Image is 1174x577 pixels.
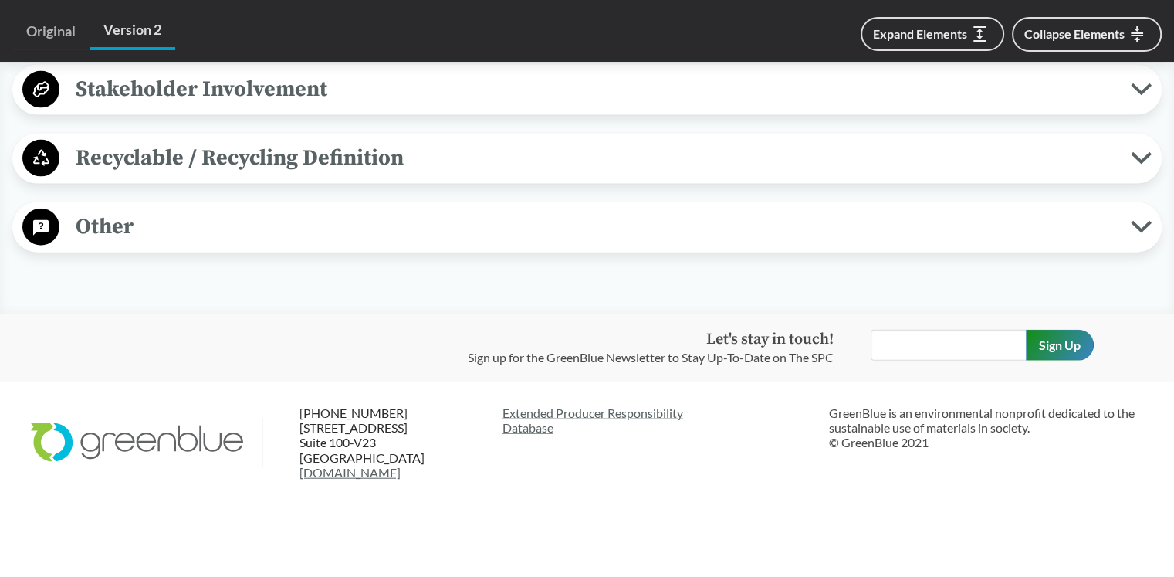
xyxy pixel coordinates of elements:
button: Collapse Elements [1012,17,1162,52]
span: Recyclable / Recycling Definition [59,141,1131,175]
a: Extended Producer ResponsibilityDatabase [502,406,817,435]
p: GreenBlue is an environmental nonprofit dedicated to the sustainable use of materials in society.... [829,406,1143,450]
a: [DOMAIN_NAME] [299,465,401,480]
button: Recyclable / Recycling Definition [18,139,1156,178]
input: Sign Up [1026,330,1094,361]
a: Version 2 [90,12,175,50]
p: Sign up for the GreenBlue Newsletter to Stay Up-To-Date on The SPC [468,348,834,367]
a: Original [12,14,90,49]
button: Other [18,208,1156,247]
button: Expand Elements [861,17,1004,51]
span: Stakeholder Involvement [59,72,1131,107]
span: Other [59,209,1131,244]
strong: Let's stay in touch! [706,330,834,349]
button: Stakeholder Involvement [18,70,1156,110]
p: [PHONE_NUMBER] [STREET_ADDRESS] Suite 100-V23 [GEOGRAPHIC_DATA] [299,406,486,480]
